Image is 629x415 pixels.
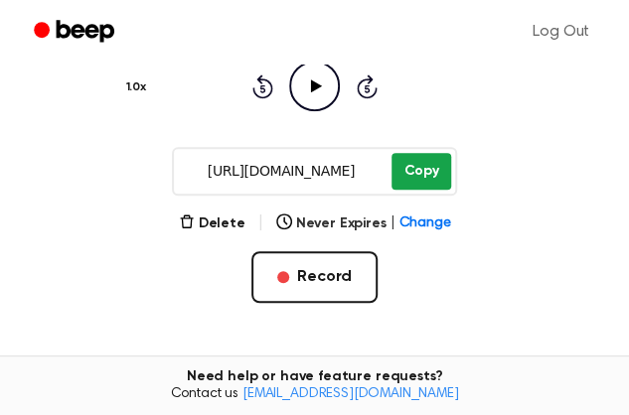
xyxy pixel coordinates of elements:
button: Delete [179,213,245,234]
a: Log Out [513,8,609,56]
span: | [257,211,264,235]
button: Never Expires|Change [276,213,451,234]
span: Contact us [12,386,617,404]
button: Record [251,251,378,303]
button: Copy [392,153,450,190]
a: [EMAIL_ADDRESS][DOMAIN_NAME] [242,387,459,401]
button: 1.0x [124,70,154,104]
span: Change [398,213,450,234]
span: | [390,213,394,234]
a: Beep [20,13,132,52]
